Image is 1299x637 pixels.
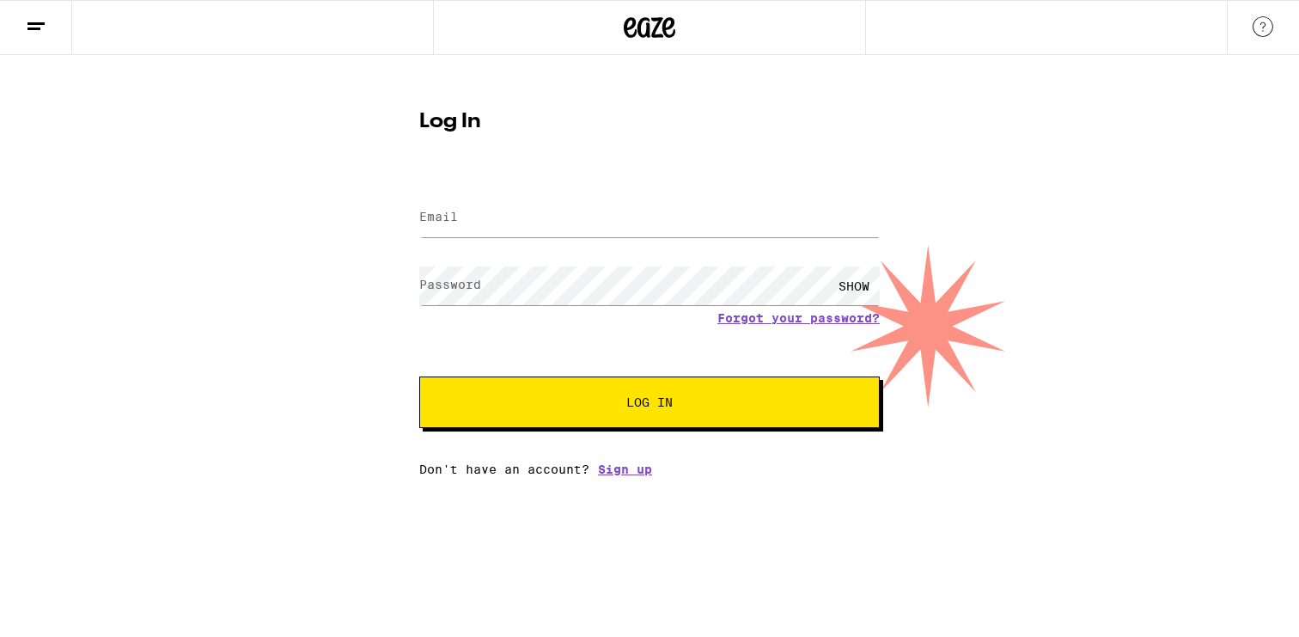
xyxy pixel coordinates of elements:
span: Log In [626,396,673,408]
button: Log In [419,377,880,428]
div: SHOW [828,266,880,305]
h1: Log In [419,112,880,132]
input: Email [419,199,880,237]
a: Sign up [598,462,652,476]
div: Don't have an account? [419,462,880,476]
label: Email [419,210,458,224]
a: Forgot your password? [717,311,880,325]
label: Password [419,278,481,291]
